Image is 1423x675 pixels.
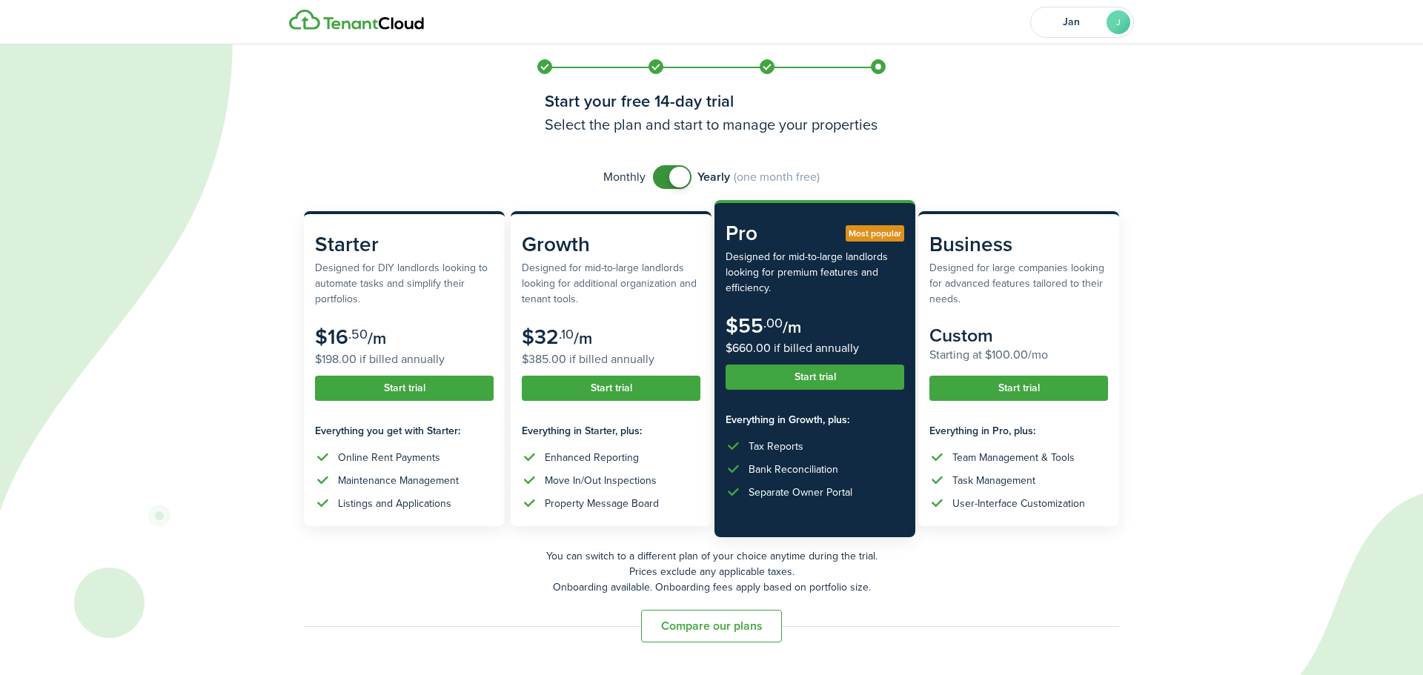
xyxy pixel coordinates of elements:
[749,485,852,500] div: Separate Owner Portal
[315,376,494,401] button: Start trial
[368,326,386,350] subscription-pricing-card-price-period: /m
[545,89,878,113] h1: Start your free 14-day trial
[1041,17,1101,27] span: Jan
[522,322,559,352] subscription-pricing-card-price-amount: $32
[289,10,424,30] img: Logo
[929,346,1108,364] subscription-pricing-card-price-annual: Starting at $100.00/mo
[338,450,440,465] div: Online Rent Payments
[952,450,1075,465] div: Team Management & Tools
[749,462,838,477] div: Bank Reconciliation
[1107,10,1130,34] avatar-text: J
[726,249,904,296] subscription-pricing-card-description: Designed for mid-to-large landlords looking for premium features and efficiency.
[348,325,368,344] subscription-pricing-card-price-cents: .50
[726,412,904,428] subscription-pricing-card-features-title: Everything in Growth, plus:
[304,548,1119,595] p: You can switch to a different plan of your choice anytime during the trial. Prices exclude any ap...
[726,218,904,249] subscription-pricing-card-title: Pro
[749,439,803,454] div: Tax Reports
[952,473,1035,488] div: Task Management
[603,168,646,186] span: Monthly
[1030,7,1134,38] button: Open menu
[929,376,1108,401] button: Start trial
[315,322,348,352] subscription-pricing-card-price-amount: $16
[338,496,451,511] div: Listings and Applications
[574,326,592,350] subscription-pricing-card-price-period: /m
[726,365,904,390] button: Start trial
[315,350,494,368] subscription-pricing-card-price-annual: $198.00 if billed annually
[522,423,700,439] subscription-pricing-card-features-title: Everything in Starter, plus:
[952,496,1085,511] div: User-Interface Customization
[726,310,763,341] subscription-pricing-card-price-amount: $55
[929,423,1108,439] subscription-pricing-card-features-title: Everything in Pro, plus:
[763,313,783,333] subscription-pricing-card-price-cents: .00
[315,229,494,260] subscription-pricing-card-title: Starter
[315,260,494,307] subscription-pricing-card-description: Designed for DIY landlords looking to automate tasks and simplify their portfolios.
[929,260,1108,307] subscription-pricing-card-description: Designed for large companies looking for advanced features tailored to their needs.
[522,350,700,368] subscription-pricing-card-price-annual: $385.00 if billed annually
[522,260,700,307] subscription-pricing-card-description: Designed for mid-to-large landlords looking for additional organization and tenant tools.
[315,423,494,439] subscription-pricing-card-features-title: Everything you get with Starter:
[338,473,459,488] div: Maintenance Management
[545,450,639,465] div: Enhanced Reporting
[522,229,700,260] subscription-pricing-card-title: Growth
[545,496,659,511] div: Property Message Board
[559,325,574,344] subscription-pricing-card-price-cents: .10
[929,322,993,349] subscription-pricing-card-price-amount: Custom
[726,339,904,357] subscription-pricing-card-price-annual: $660.00 if billed annually
[545,473,657,488] div: Move In/Out Inspections
[849,227,901,240] span: Most popular
[522,376,700,401] button: Start trial
[545,113,878,136] h3: Select the plan and start to manage your properties
[783,315,801,339] subscription-pricing-card-price-period: /m
[929,229,1108,260] subscription-pricing-card-title: Business
[641,610,782,642] button: Compare our plans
